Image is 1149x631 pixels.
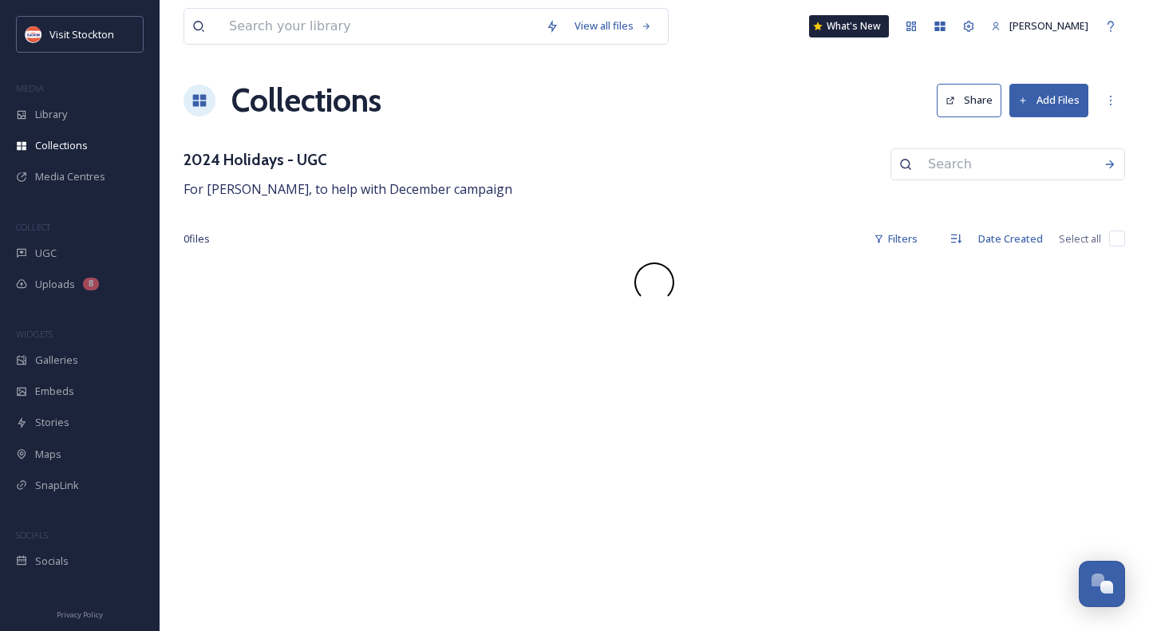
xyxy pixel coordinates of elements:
[184,180,512,198] span: For [PERSON_NAME], to help with December campaign
[1009,18,1088,33] span: [PERSON_NAME]
[983,10,1096,41] a: [PERSON_NAME]
[937,84,1001,116] button: Share
[1059,231,1101,246] span: Select all
[26,26,41,42] img: unnamed.jpeg
[35,353,78,368] span: Galleries
[221,9,538,44] input: Search your library
[35,277,75,292] span: Uploads
[35,107,67,122] span: Library
[35,384,74,399] span: Embeds
[866,223,926,254] div: Filters
[920,147,1096,182] input: Search
[184,231,210,246] span: 0 file s
[35,246,57,261] span: UGC
[16,328,53,340] span: WIDGETS
[567,10,660,41] a: View all files
[1079,561,1125,607] button: Open Chat
[16,82,44,94] span: MEDIA
[16,529,48,541] span: SOCIALS
[35,447,61,462] span: Maps
[1009,84,1088,116] button: Add Files
[57,604,103,623] a: Privacy Policy
[970,223,1051,254] div: Date Created
[184,148,512,172] h3: 2024 Holidays - UGC
[35,415,69,430] span: Stories
[35,138,88,153] span: Collections
[231,77,381,124] a: Collections
[83,278,99,290] div: 8
[809,15,889,37] a: What's New
[49,27,114,41] span: Visit Stockton
[16,221,50,233] span: COLLECT
[35,554,69,569] span: Socials
[35,169,105,184] span: Media Centres
[35,478,79,493] span: SnapLink
[57,609,103,620] span: Privacy Policy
